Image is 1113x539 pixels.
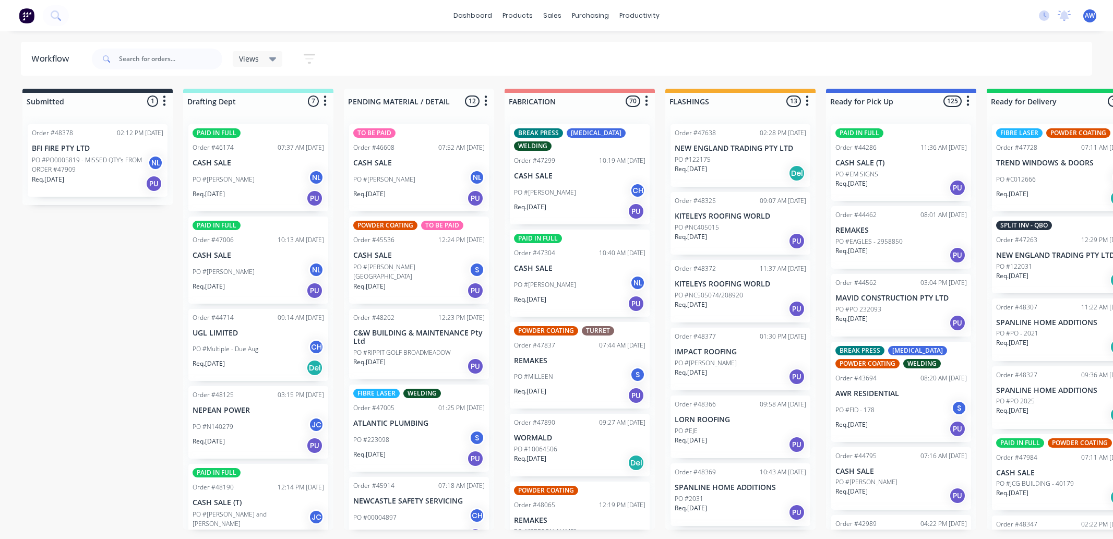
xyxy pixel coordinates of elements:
[996,303,1037,312] div: Order #48307
[835,143,877,152] div: Order #44286
[353,329,485,346] p: C&W BUILDING & MAINTENANCE Pty Ltd
[835,294,967,303] p: MAVID CONSTRUCTION PTY LTD
[193,313,234,322] div: Order #44714
[675,232,707,242] p: Req. [DATE]
[614,8,665,23] div: productivity
[835,128,883,138] div: PAID IN FULL
[996,406,1028,415] p: Req. [DATE]
[278,390,324,400] div: 03:15 PM [DATE]
[28,124,167,197] div: Order #4837802:12 PM [DATE]BFI FIRE PTY LTDPO #PO0005819 - MISSED QTY's FROM ORDER #47909NLReq.[D...
[353,262,469,281] p: PO #[PERSON_NAME][GEOGRAPHIC_DATA]
[193,359,225,368] p: Req. [DATE]
[835,389,967,398] p: AWR RESIDENTIAL
[567,128,626,138] div: [MEDICAL_DATA]
[996,453,1037,462] div: Order #47984
[996,370,1037,380] div: Order #48327
[193,437,225,446] p: Req. [DATE]
[510,230,650,317] div: PAID IN FULLOrder #4730410:40 AM [DATE]CASH SALEPO #[PERSON_NAME]NLReq.[DATE]PU
[193,143,234,152] div: Order #46174
[438,235,485,245] div: 12:24 PM [DATE]
[239,53,259,64] span: Views
[193,329,324,338] p: UGL LIMITED
[469,430,485,446] div: S
[628,454,644,471] div: Del
[996,338,1028,348] p: Req. [DATE]
[193,128,241,138] div: PAID IN FULL
[675,426,698,436] p: PO #EJE
[353,128,396,138] div: TO BE PAID
[996,438,1044,448] div: PAID IN FULL
[675,494,703,504] p: PO #2031
[760,332,806,341] div: 01:30 PM [DATE]
[920,210,967,220] div: 08:01 AM [DATE]
[193,189,225,199] p: Req. [DATE]
[514,248,555,258] div: Order #47304
[306,282,323,299] div: PU
[949,487,966,504] div: PU
[671,396,810,458] div: Order #4836609:58 AM [DATE]LORN ROOFINGPO #EJEReq.[DATE]PU
[628,203,644,220] div: PU
[421,221,463,230] div: TO BE PAID
[438,313,485,322] div: 12:23 PM [DATE]
[831,124,971,201] div: PAID IN FULLOrder #4428611:36 AM [DATE]CASH SALE (T)PO #EM SIGNSReq.[DATE]PU
[538,8,567,23] div: sales
[788,504,805,521] div: PU
[675,264,716,273] div: Order #48372
[996,329,1038,338] p: PO #PO - 2021
[628,387,644,404] div: PU
[788,233,805,249] div: PU
[567,8,614,23] div: purchasing
[510,322,650,409] div: POWDER COATINGTURRETOrder #4783707:44 AM [DATE]REMAKESPO #MILLEENSReq.[DATE]PU
[514,280,576,290] p: PO #[PERSON_NAME]
[831,274,971,337] div: Order #4456203:04 PM [DATE]MAVID CONSTRUCTION PTY LTDPO #PO 232093Req.[DATE]PU
[628,295,644,312] div: PU
[514,128,563,138] div: BREAK PRESS
[760,196,806,206] div: 09:07 AM [DATE]
[514,356,645,365] p: REMAKES
[835,278,877,288] div: Order #44562
[19,8,34,23] img: Factory
[675,358,737,368] p: PO #[PERSON_NAME]
[788,436,805,453] div: PU
[193,498,324,507] p: CASH SALE (T)
[514,188,576,197] p: PO #[PERSON_NAME]
[996,262,1032,271] p: PO #122031
[671,328,810,390] div: Order #4837701:30 PM [DATE]IMPACT ROOFINGPO #[PERSON_NAME]Req.[DATE]PU
[510,124,650,224] div: BREAK PRESS[MEDICAL_DATA]WELDINGOrder #4729910:19 AM [DATE]CASH SALEPO #[PERSON_NAME]CHReq.[DATE]PU
[835,179,868,188] p: Req. [DATE]
[308,417,324,433] div: JC
[193,529,225,538] p: Req. [DATE]
[675,280,806,289] p: KITELEYS ROOFING WORLD
[760,264,806,273] div: 11:37 AM [DATE]
[599,500,645,510] div: 12:19 PM [DATE]
[949,247,966,263] div: PU
[996,128,1043,138] div: FIBRE LASER
[788,165,805,182] div: Del
[278,483,324,492] div: 12:14 PM [DATE]
[514,172,645,181] p: CASH SALE
[514,516,645,525] p: REMAKES
[353,282,386,291] p: Req. [DATE]
[788,301,805,317] div: PU
[349,217,489,304] div: POWDER COATINGTO BE PAIDOrder #4553612:24 PM [DATE]CASH SALEPO #[PERSON_NAME][GEOGRAPHIC_DATA]SRe...
[193,344,258,354] p: PO #Multiple - Due Aug
[675,348,806,356] p: IMPACT ROOFING
[469,262,485,278] div: S
[760,128,806,138] div: 02:28 PM [DATE]
[353,159,485,167] p: CASH SALE
[349,385,489,472] div: FIBRE LASERWELDINGOrder #4700501:25 PM [DATE]ATLANTIC PLUMBINGPO #223098SReq.[DATE]PU
[306,190,323,207] div: PU
[996,397,1035,406] p: PO #PO 2025
[599,341,645,350] div: 07:44 AM [DATE]
[467,358,484,375] div: PU
[469,170,485,185] div: NL
[788,368,805,385] div: PU
[996,271,1028,281] p: Req. [DATE]
[920,143,967,152] div: 11:36 AM [DATE]
[675,483,806,492] p: SPANLINE HOME ADDITIONS
[675,144,806,153] p: NEW ENGLAND TRADING PTY LTD
[514,234,562,243] div: PAID IN FULL
[903,359,941,368] div: WELDING
[514,156,555,165] div: Order #47299
[193,159,324,167] p: CASH SALE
